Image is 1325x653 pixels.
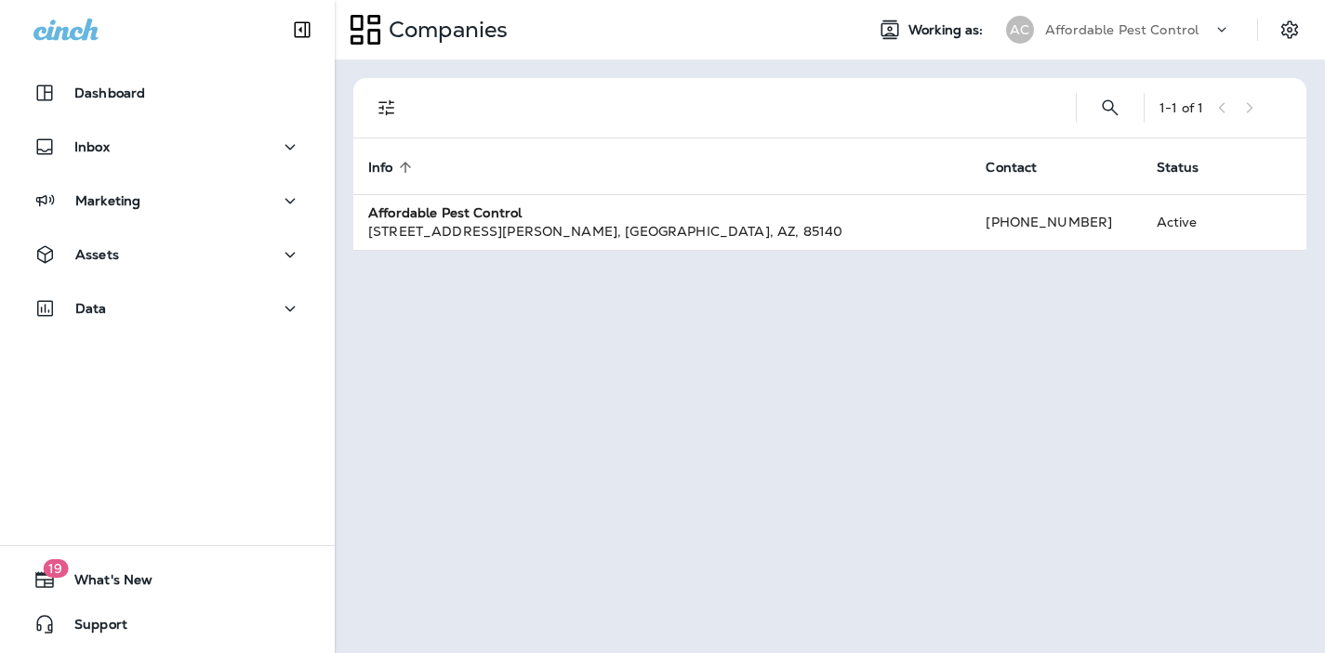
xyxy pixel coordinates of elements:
div: AC [1006,16,1034,44]
span: Contact [986,159,1061,176]
button: Data [19,290,316,327]
strong: Affordable Pest Control [368,204,522,221]
p: Assets [75,247,119,262]
p: Dashboard [74,85,145,100]
div: 1 - 1 of 1 [1159,100,1203,115]
p: Inbox [74,139,110,154]
p: Marketing [75,193,140,208]
span: Working as: [908,22,987,38]
button: Collapse Sidebar [276,11,328,48]
span: 19 [43,559,68,578]
button: Dashboard [19,74,316,111]
button: Settings [1273,13,1306,46]
p: Affordable Pest Control [1045,22,1199,37]
td: Active [1142,194,1245,250]
p: Companies [381,16,508,44]
span: What's New [56,572,152,594]
button: Assets [19,236,316,273]
span: Contact [986,160,1037,176]
div: [STREET_ADDRESS][PERSON_NAME] , [GEOGRAPHIC_DATA] , AZ , 85140 [368,222,956,241]
span: Info [368,159,417,176]
span: Info [368,160,393,176]
button: Filters [368,89,405,126]
button: 19What's New [19,561,316,598]
button: Inbox [19,128,316,165]
button: Search Companies [1092,89,1129,126]
span: Status [1157,159,1224,176]
td: [PHONE_NUMBER] [971,194,1141,250]
button: Marketing [19,182,316,219]
button: Support [19,606,316,643]
span: Support [56,617,127,639]
span: Status [1157,160,1199,176]
p: Data [75,301,107,316]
